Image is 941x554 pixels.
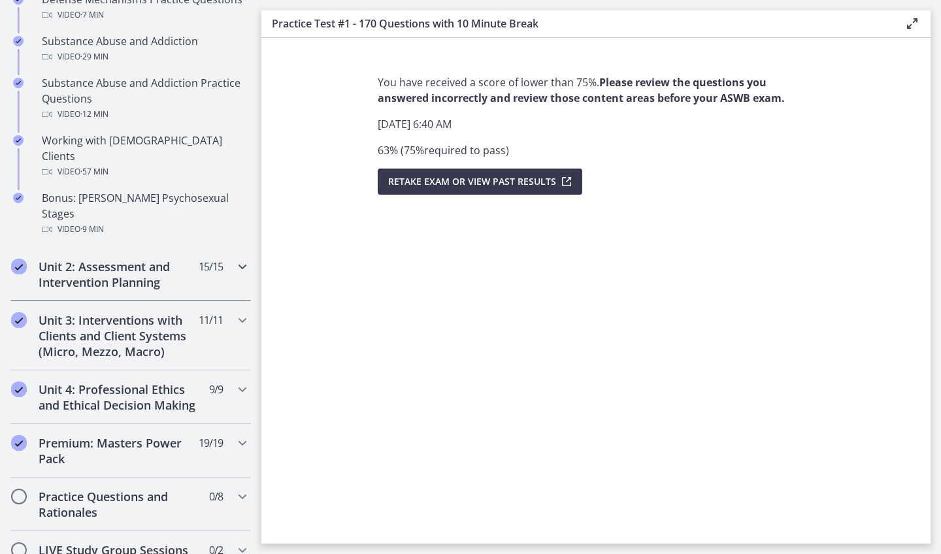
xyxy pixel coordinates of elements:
div: Video [42,164,246,180]
span: 11 / 11 [199,312,223,328]
div: Bonus: [PERSON_NAME] Psychosexual Stages [42,190,246,237]
div: Video [42,49,246,65]
i: Completed [11,382,27,397]
span: 63 % ( 75 % required to pass ) [378,143,509,157]
div: Substance Abuse and Addiction [42,33,246,65]
i: Completed [11,435,27,451]
div: Working with [DEMOGRAPHIC_DATA] Clients [42,133,246,180]
h3: Practice Test #1 - 170 Questions with 10 Minute Break [272,16,883,31]
span: · 29 min [80,49,108,65]
span: 19 / 19 [199,435,223,451]
span: 0 / 8 [209,489,223,504]
i: Completed [13,135,24,146]
span: Retake Exam OR View Past Results [388,174,556,189]
div: Video [42,221,246,237]
span: · 12 min [80,106,108,122]
span: · 9 min [80,221,104,237]
p: You have received a score of lower than 75%. [378,74,814,106]
div: Substance Abuse and Addiction Practice Questions [42,75,246,122]
span: 15 / 15 [199,259,223,274]
button: Retake Exam OR View Past Results [378,169,582,195]
i: Completed [11,312,27,328]
i: Completed [13,78,24,88]
span: 9 / 9 [209,382,223,397]
h2: Unit 2: Assessment and Intervention Planning [39,259,198,290]
span: · 7 min [80,7,104,23]
i: Completed [13,193,24,203]
i: Completed [11,259,27,274]
h2: Premium: Masters Power Pack [39,435,198,466]
div: Video [42,106,246,122]
h2: Unit 3: Interventions with Clients and Client Systems (Micro, Mezzo, Macro) [39,312,198,359]
div: Video [42,7,246,23]
i: Completed [13,36,24,46]
span: · 57 min [80,164,108,180]
h2: Practice Questions and Rationales [39,489,198,520]
h2: Unit 4: Professional Ethics and Ethical Decision Making [39,382,198,413]
span: [DATE] 6:40 AM [378,117,452,131]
